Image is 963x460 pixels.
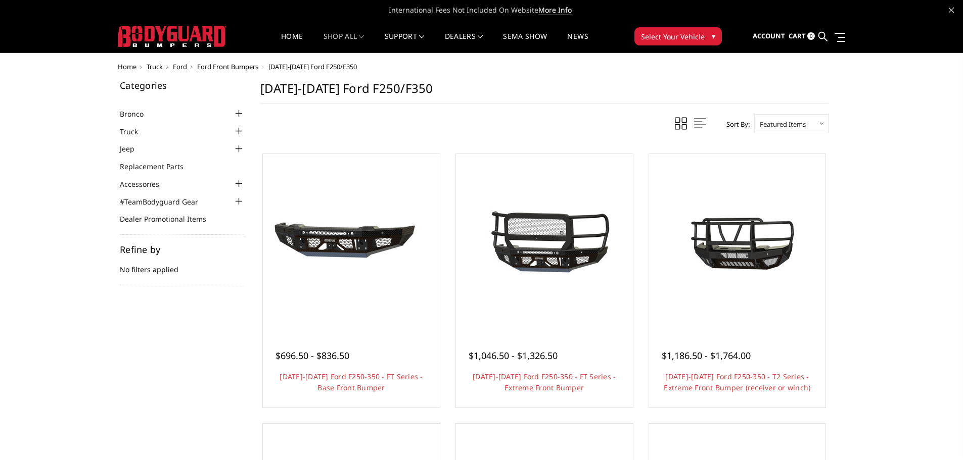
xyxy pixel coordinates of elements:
img: 2023-2025 Ford F250-350 - FT Series - Base Front Bumper [270,205,432,280]
a: 2023-2025 Ford F250-350 - FT Series - Base Front Bumper [265,157,437,328]
a: shop all [324,33,364,53]
a: 2023-2026 Ford F250-350 - FT Series - Extreme Front Bumper 2023-2026 Ford F250-350 - FT Series - ... [458,157,630,328]
a: News [567,33,588,53]
a: Cart 0 [789,23,815,50]
a: Support [385,33,425,53]
a: Ford Front Bumpers [197,62,258,71]
span: $1,186.50 - $1,764.00 [662,349,751,362]
a: [DATE]-[DATE] Ford F250-350 - FT Series - Base Front Bumper [280,372,423,392]
span: $1,046.50 - $1,326.50 [469,349,558,362]
a: Dealers [445,33,483,53]
a: Replacement Parts [120,161,196,172]
button: Select Your Vehicle [634,27,722,45]
a: Bronco [120,109,156,119]
span: Select Your Vehicle [641,31,705,42]
a: Accessories [120,179,172,189]
a: Ford [173,62,187,71]
span: $696.50 - $836.50 [276,349,349,362]
span: [DATE]-[DATE] Ford F250/F350 [268,62,357,71]
span: 0 [807,32,815,40]
span: Cart [789,31,806,40]
a: Truck [147,62,163,71]
h5: Categories [120,81,245,90]
a: Account [753,23,785,50]
a: Dealer Promotional Items [120,214,219,224]
h5: Refine by [120,245,245,254]
img: BODYGUARD BUMPERS [118,26,226,47]
a: 2023-2026 Ford F250-350 - T2 Series - Extreme Front Bumper (receiver or winch) 2023-2026 Ford F25... [652,157,823,328]
a: Home [281,33,303,53]
a: SEMA Show [503,33,547,53]
span: Account [753,31,785,40]
a: #TeamBodyguard Gear [120,196,211,207]
a: Home [118,62,136,71]
img: 2023-2026 Ford F250-350 - T2 Series - Extreme Front Bumper (receiver or winch) [656,197,818,287]
a: Truck [120,126,151,137]
label: Sort By: [721,117,750,132]
span: ▾ [712,31,715,41]
h1: [DATE]-[DATE] Ford F250/F350 [260,81,829,104]
a: More Info [538,5,572,15]
a: Jeep [120,143,147,154]
a: [DATE]-[DATE] Ford F250-350 - T2 Series - Extreme Front Bumper (receiver or winch) [664,372,810,392]
div: No filters applied [120,245,245,285]
a: [DATE]-[DATE] Ford F250-350 - FT Series - Extreme Front Bumper [473,372,616,392]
